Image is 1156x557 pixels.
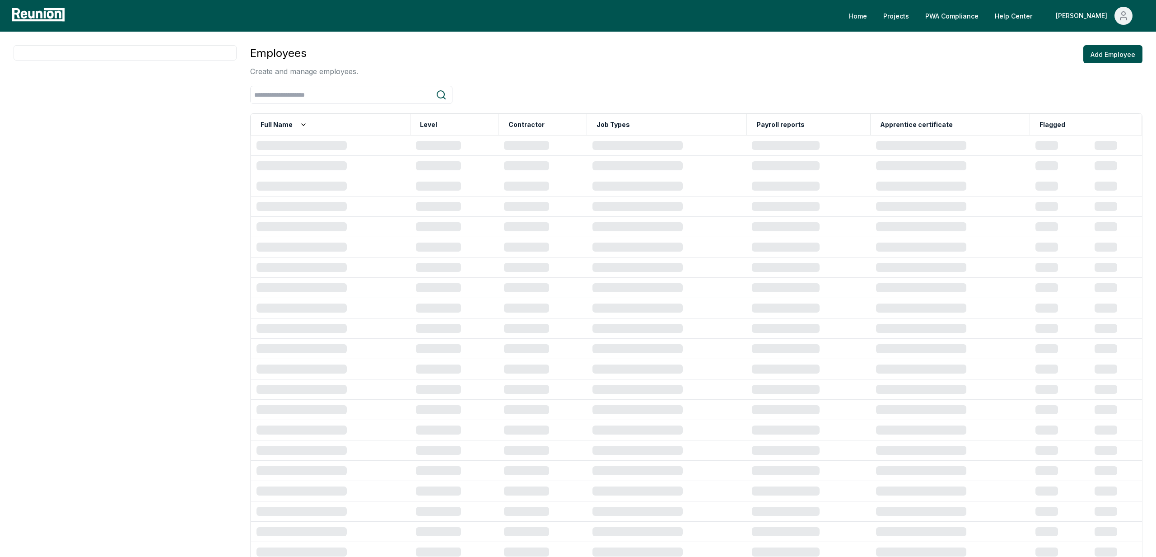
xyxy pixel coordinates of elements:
[507,116,546,134] button: Contractor
[1038,116,1067,134] button: Flagged
[842,7,1147,25] nav: Main
[250,66,358,77] p: Create and manage employees.
[1049,7,1140,25] button: [PERSON_NAME]
[842,7,874,25] a: Home
[595,116,632,134] button: Job Types
[418,116,439,134] button: Level
[755,116,806,134] button: Payroll reports
[876,7,916,25] a: Projects
[878,116,955,134] button: Apprentice certificate
[1083,45,1142,63] button: Add Employee
[1056,7,1111,25] div: [PERSON_NAME]
[988,7,1039,25] a: Help Center
[250,45,358,61] h3: Employees
[259,116,309,134] button: Full Name
[918,7,986,25] a: PWA Compliance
